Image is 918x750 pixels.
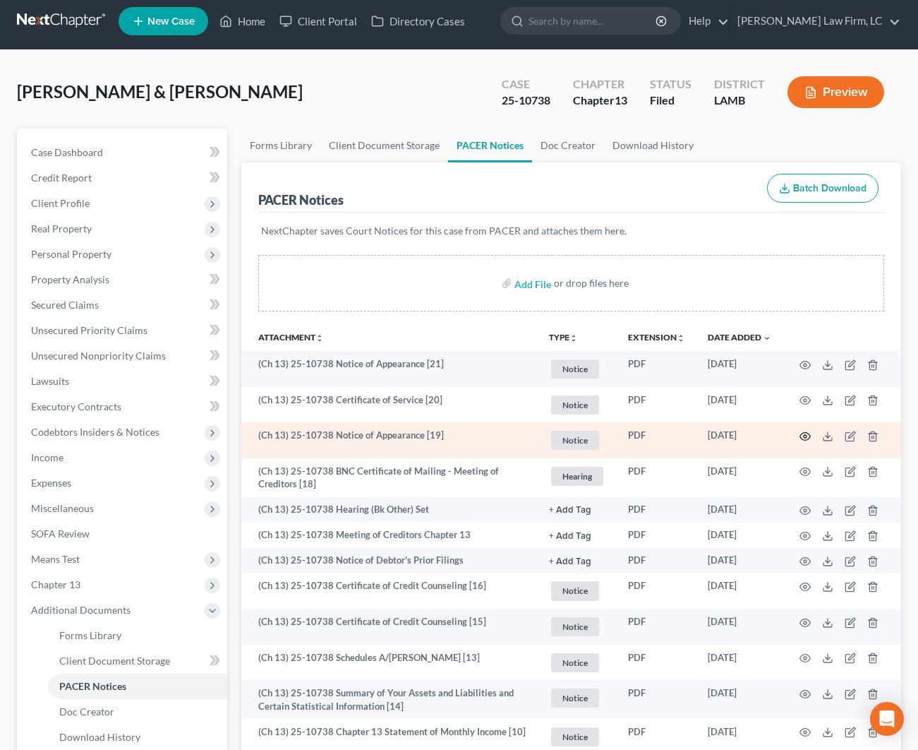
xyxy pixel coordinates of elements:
[448,129,532,162] a: PACER Notices
[650,76,691,93] div: Status
[241,497,538,523] td: (Ch 13) 25-10738 Hearing (Bk Other) Set
[549,333,578,343] button: TYPEunfold_more
[763,334,771,343] i: expand_more
[549,528,605,542] a: + Add Tag
[48,674,227,699] a: PACER Notices
[241,609,538,645] td: (Ch 13) 25-10738 Certificate of Credit Counseling [15]
[31,146,103,158] span: Case Dashboard
[617,497,696,523] td: PDF
[549,686,605,710] a: Notice
[549,503,605,516] a: + Add Tag
[549,506,591,515] button: + Add Tag
[241,422,538,458] td: (Ch 13) 25-10738 Notice of Appearance [19]
[20,369,227,394] a: Lawsuits
[241,573,538,609] td: (Ch 13) 25-10738 Certificate of Credit Counseling [16]
[696,609,783,645] td: [DATE]
[696,573,783,609] td: [DATE]
[31,248,111,260] span: Personal Property
[532,129,604,162] a: Doc Creator
[696,458,783,497] td: [DATE]
[31,400,121,412] span: Executory Contracts
[696,523,783,548] td: [DATE]
[551,431,599,450] span: Notice
[714,93,765,109] div: LAMB
[604,129,702,162] a: Download History
[241,523,538,548] td: (Ch 13) 25-10738 Meeting of Creditors Chapter 13
[569,334,578,343] i: unfold_more
[502,93,550,109] div: 25-10738
[315,334,324,343] i: unfold_more
[261,224,881,238] p: NextChapter saves Court Notices for this case from PACER and attaches them here.
[20,140,227,165] a: Case Dashboard
[767,174,878,203] button: Batch Download
[617,458,696,497] td: PDF
[241,680,538,719] td: (Ch 13) 25-10738 Summary of Your Assets and Liabilities and Certain Statistical Information [14]
[258,191,344,208] div: PACER Notices
[59,731,140,743] span: Download History
[20,292,227,318] a: Secured Claims
[696,645,783,681] td: [DATE]
[708,332,771,343] a: Date Added expand_more
[554,276,629,290] div: or drop files here
[696,422,783,458] td: [DATE]
[241,387,538,423] td: (Ch 13) 25-10738 Certificate of Service [20]
[59,706,114,718] span: Doc Creator
[147,16,195,27] span: New Case
[677,334,685,343] i: unfold_more
[549,532,591,541] button: + Add Tag
[31,426,159,438] span: Codebtors Insiders & Notices
[20,318,227,343] a: Unsecured Priority Claims
[696,497,783,523] td: [DATE]
[502,76,550,93] div: Case
[551,727,599,746] span: Notice
[551,467,603,486] span: Hearing
[258,332,324,343] a: Attachmentunfold_more
[59,680,126,692] span: PACER Notices
[696,680,783,719] td: [DATE]
[31,502,94,514] span: Miscellaneous
[272,8,364,34] a: Client Portal
[31,553,80,565] span: Means Test
[549,579,605,602] a: Notice
[696,351,783,387] td: [DATE]
[870,702,904,736] div: Open Intercom Messenger
[617,387,696,423] td: PDF
[48,725,227,750] a: Download History
[696,548,783,573] td: [DATE]
[241,129,320,162] a: Forms Library
[31,324,147,336] span: Unsecured Priority Claims
[20,267,227,292] a: Property Analysis
[617,645,696,681] td: PDF
[31,172,92,184] span: Credit Report
[31,273,109,285] span: Property Analysis
[31,197,90,209] span: Client Profile
[551,653,599,672] span: Notice
[573,76,627,93] div: Chapter
[20,343,227,369] a: Unsecured Nonpriority Claims
[650,93,691,109] div: Filed
[320,129,448,162] a: Client Document Storage
[364,8,472,34] a: Directory Cases
[31,604,131,616] span: Additional Documents
[549,554,605,567] a: + Add Tag
[31,477,71,489] span: Expenses
[17,81,303,102] span: [PERSON_NAME] & [PERSON_NAME]
[551,617,599,636] span: Notice
[48,699,227,725] a: Doc Creator
[793,182,866,194] span: Batch Download
[617,422,696,458] td: PDF
[549,725,605,749] a: Notice
[31,222,92,234] span: Real Property
[241,645,538,681] td: (Ch 13) 25-10738 Schedules A/[PERSON_NAME] [13]
[787,76,884,108] button: Preview
[241,351,538,387] td: (Ch 13) 25-10738 Notice of Appearance [21]
[59,655,170,667] span: Client Document Storage
[20,165,227,191] a: Credit Report
[241,458,538,497] td: (Ch 13) 25-10738 BNC Certificate of Mailing - Meeting of Creditors [18]
[551,359,599,379] span: Notice
[31,375,69,387] span: Lawsuits
[549,429,605,452] a: Notice
[617,609,696,645] td: PDF
[617,573,696,609] td: PDF
[615,93,627,107] span: 13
